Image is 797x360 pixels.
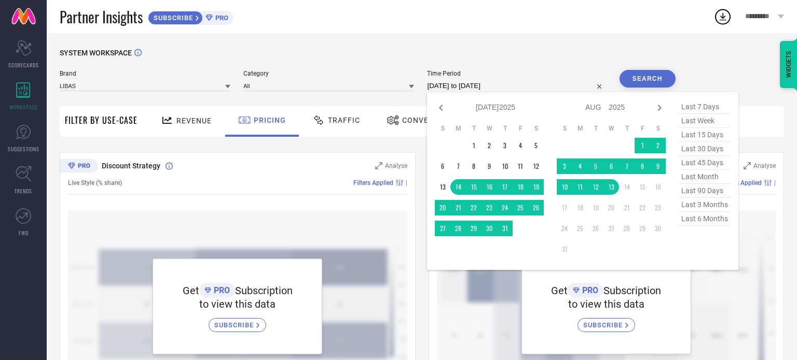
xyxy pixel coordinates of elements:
span: Analyse [753,162,776,169]
td: Sun Aug 10 2025 [557,179,572,195]
svg: Zoom [744,162,751,169]
span: | [406,179,407,186]
th: Sunday [557,124,572,133]
td: Sat Aug 23 2025 [650,200,666,215]
td: Mon Aug 04 2025 [572,159,588,174]
span: Subscription [603,284,661,297]
span: last 7 days [679,100,731,114]
td: Thu Jul 24 2025 [497,200,513,215]
td: Tue Jul 01 2025 [466,138,482,153]
td: Sat Aug 16 2025 [650,179,666,195]
th: Saturday [528,124,544,133]
td: Tue Jul 29 2025 [466,221,482,236]
img: website_grey.svg [17,27,25,35]
th: Monday [450,124,466,133]
div: Open download list [713,7,732,26]
td: Mon Aug 18 2025 [572,200,588,215]
td: Wed Jul 30 2025 [482,221,497,236]
th: Wednesday [482,124,497,133]
span: last 3 months [679,198,731,212]
td: Tue Aug 05 2025 [588,159,603,174]
td: Fri Aug 22 2025 [635,200,650,215]
img: tab_keywords_by_traffic_grey.svg [103,60,112,68]
span: Traffic [328,116,360,124]
td: Tue Aug 19 2025 [588,200,603,215]
th: Wednesday [603,124,619,133]
div: Keywords by Traffic [115,61,175,68]
span: Filter By Use-Case [65,114,138,126]
td: Mon Aug 25 2025 [572,221,588,236]
th: Monday [572,124,588,133]
td: Fri Jul 11 2025 [513,159,528,174]
td: Thu Jul 17 2025 [497,179,513,195]
td: Wed Aug 06 2025 [603,159,619,174]
span: last 6 months [679,212,731,226]
div: Domain Overview [39,61,93,68]
td: Sun Jul 20 2025 [435,200,450,215]
th: Saturday [650,124,666,133]
span: Live Style (% share) [68,179,122,186]
a: SUBSCRIBE [578,310,635,332]
td: Mon Jul 28 2025 [450,221,466,236]
span: last 90 days [679,184,731,198]
span: Revenue [176,117,212,125]
td: Thu Aug 28 2025 [619,221,635,236]
span: Get [183,284,199,297]
span: WORKSPACE [9,103,38,111]
span: PRO [211,285,230,295]
td: Sun Aug 03 2025 [557,159,572,174]
td: Sat Jul 19 2025 [528,179,544,195]
button: Search [620,70,676,88]
td: Sat Jul 26 2025 [528,200,544,215]
span: Filters Applied [722,179,762,186]
span: Filters Applied [353,179,393,186]
span: SYSTEM WORKSPACE [60,49,132,57]
th: Tuesday [466,124,482,133]
a: SUBSCRIBE [209,310,266,332]
td: Thu Aug 14 2025 [619,179,635,195]
td: Sun Jul 06 2025 [435,159,450,174]
td: Tue Aug 12 2025 [588,179,603,195]
td: Thu Aug 07 2025 [619,159,635,174]
div: Next month [653,102,666,114]
td: Sun Jul 13 2025 [435,179,450,195]
th: Tuesday [588,124,603,133]
td: Tue Aug 26 2025 [588,221,603,236]
td: Wed Jul 09 2025 [482,159,497,174]
span: Category [243,70,414,77]
td: Thu Jul 31 2025 [497,221,513,236]
td: Tue Jul 22 2025 [466,200,482,215]
span: SUBSCRIBE [583,321,625,329]
span: PRO [213,14,228,22]
td: Sat Jul 12 2025 [528,159,544,174]
span: SUBSCRIBE [214,321,256,329]
span: last 15 days [679,128,731,142]
td: Sun Aug 24 2025 [557,221,572,236]
td: Sun Aug 31 2025 [557,241,572,257]
div: v 4.0.25 [29,17,51,25]
span: SUGGESTIONS [8,145,39,153]
th: Thursday [619,124,635,133]
span: SCORECARDS [8,61,39,69]
td: Thu Aug 21 2025 [619,200,635,215]
td: Mon Jul 21 2025 [450,200,466,215]
img: logo_orange.svg [17,17,25,25]
td: Tue Jul 08 2025 [466,159,482,174]
td: Sun Jul 27 2025 [435,221,450,236]
td: Wed Aug 27 2025 [603,221,619,236]
td: Sat Aug 09 2025 [650,159,666,174]
a: SUBSCRIBEPRO [148,8,233,25]
td: Sat Aug 02 2025 [650,138,666,153]
td: Sat Aug 30 2025 [650,221,666,236]
span: last 45 days [679,156,731,170]
th: Friday [513,124,528,133]
div: Domain: [DOMAIN_NAME] [27,27,114,35]
td: Wed Jul 02 2025 [482,138,497,153]
td: Thu Jul 03 2025 [497,138,513,153]
span: last week [679,114,731,128]
div: Previous month [435,102,447,114]
th: Thursday [497,124,513,133]
input: Select time period [427,80,606,92]
td: Wed Aug 13 2025 [603,179,619,195]
span: last 30 days [679,142,731,156]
